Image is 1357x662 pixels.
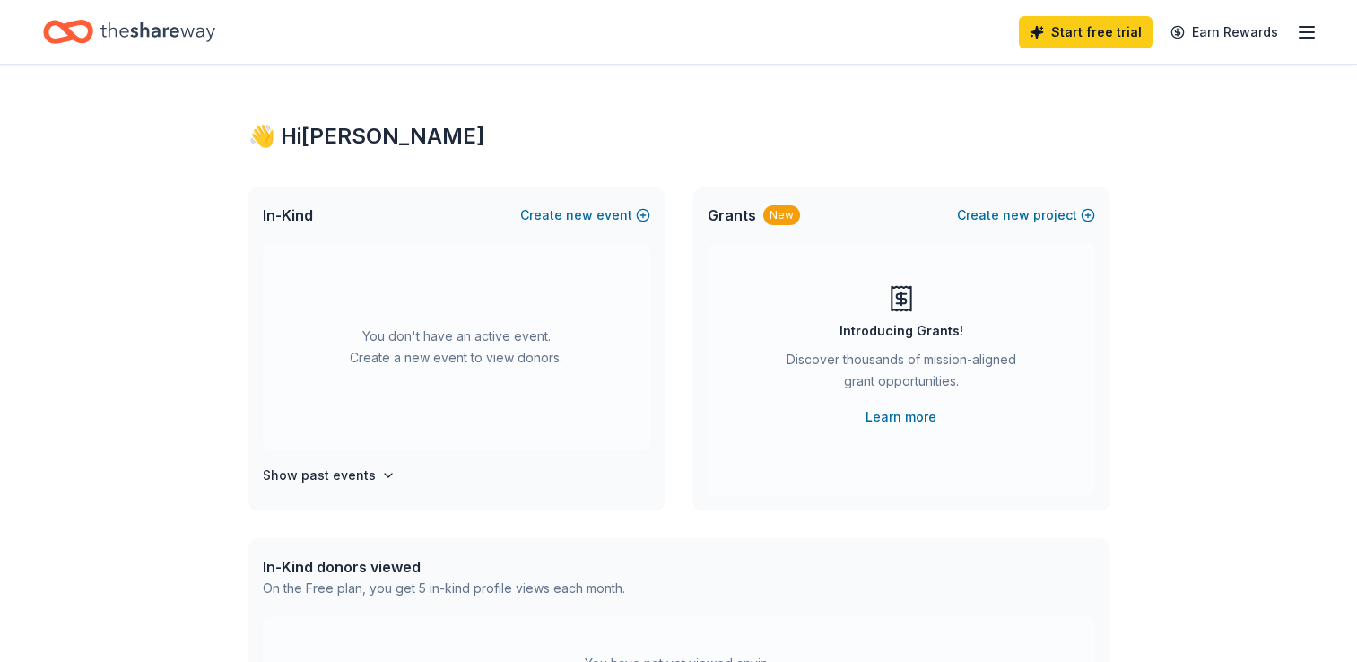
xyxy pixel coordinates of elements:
div: You don't have an active event. Create a new event to view donors. [263,244,650,450]
span: new [1003,205,1030,226]
button: Createnewevent [520,205,650,226]
div: In-Kind donors viewed [263,556,625,578]
button: Createnewproject [957,205,1095,226]
button: Show past events [263,465,396,486]
div: On the Free plan, you get 5 in-kind profile views each month. [263,578,625,599]
a: Home [43,11,215,53]
div: Discover thousands of mission-aligned grant opportunities. [779,349,1023,399]
a: Start free trial [1019,16,1153,48]
div: New [763,205,800,225]
a: Earn Rewards [1160,16,1289,48]
span: new [566,205,593,226]
a: Learn more [866,406,936,428]
h4: Show past events [263,465,376,486]
div: Introducing Grants! [839,320,963,342]
span: Grants [708,205,756,226]
div: 👋 Hi [PERSON_NAME] [248,122,1109,151]
span: In-Kind [263,205,313,226]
